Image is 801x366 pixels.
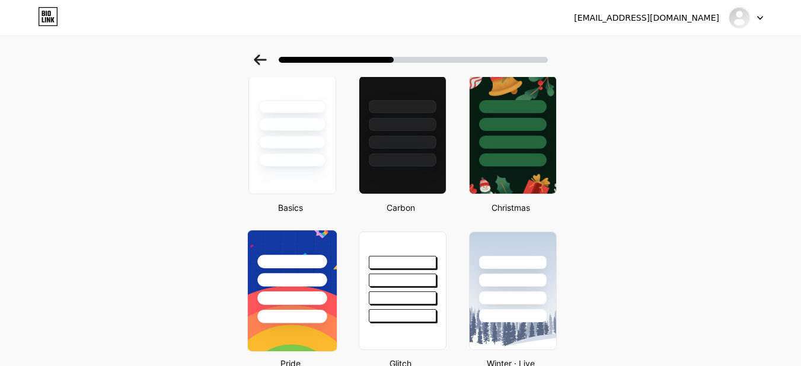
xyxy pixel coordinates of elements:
[465,201,557,214] div: Christmas
[355,201,446,214] div: Carbon
[728,7,751,29] img: lightsonn
[247,230,336,351] img: pride-mobile.png
[574,12,719,24] div: [EMAIL_ADDRESS][DOMAIN_NAME]
[245,201,336,214] div: Basics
